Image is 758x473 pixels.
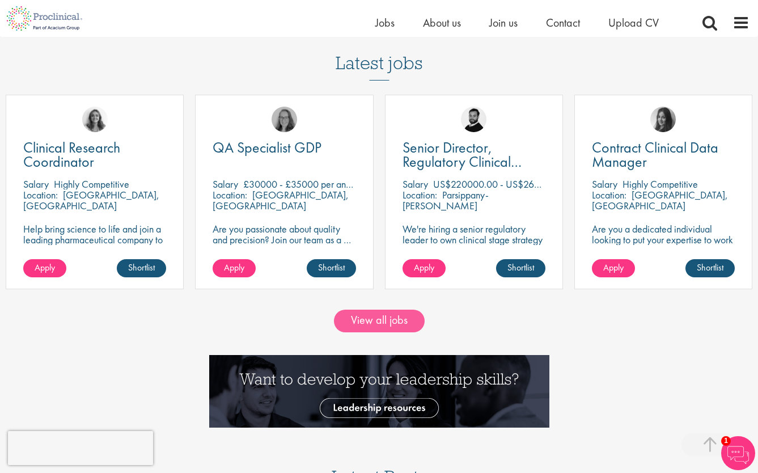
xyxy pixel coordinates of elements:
[403,259,446,277] a: Apply
[546,15,580,30] a: Contact
[23,141,166,169] a: Clinical Research Coordinator
[685,259,735,277] a: Shortlist
[23,188,58,201] span: Location:
[721,436,755,470] img: Chatbot
[592,188,728,212] p: [GEOGRAPHIC_DATA], [GEOGRAPHIC_DATA]
[423,15,461,30] a: About us
[54,178,129,191] p: Highly Competitive
[23,178,49,191] span: Salary
[35,261,55,273] span: Apply
[307,259,356,277] a: Shortlist
[592,188,626,201] span: Location:
[592,141,735,169] a: Contract Clinical Data Manager
[334,310,425,332] a: View all jobs
[213,188,247,201] span: Location:
[608,15,659,30] a: Upload CV
[489,15,518,30] a: Join us
[592,138,718,171] span: Contract Clinical Data Manager
[592,223,735,256] p: Are you a dedicated individual looking to put your expertise to work fully flexibly in a remote p...
[213,138,321,157] span: QA Specialist GDP
[23,188,159,212] p: [GEOGRAPHIC_DATA], [GEOGRAPHIC_DATA]
[336,25,423,81] h3: Latest jobs
[592,178,617,191] span: Salary
[82,107,108,132] img: Jackie Cerchio
[403,188,499,234] p: Parsippany-[PERSON_NAME][GEOGRAPHIC_DATA], [GEOGRAPHIC_DATA]
[403,223,545,256] p: We're hiring a senior regulatory leader to own clinical stage strategy across multiple programs.
[414,261,434,273] span: Apply
[623,178,698,191] p: Highly Competitive
[23,259,66,277] a: Apply
[213,188,349,212] p: [GEOGRAPHIC_DATA], [GEOGRAPHIC_DATA]
[209,355,549,428] img: Want to develop your leadership skills? See our Leadership Resources
[433,178,713,191] p: US$220000.00 - US$265000 per annum + Highly Competitive Salary
[272,107,297,132] img: Ingrid Aymes
[243,178,362,191] p: £30000 - £35000 per annum
[496,259,545,277] a: Shortlist
[213,259,256,277] a: Apply
[23,138,120,171] span: Clinical Research Coordinator
[403,188,437,201] span: Location:
[461,107,486,132] img: Nick Walker
[592,259,635,277] a: Apply
[213,141,355,155] a: QA Specialist GDP
[8,431,153,465] iframe: reCAPTCHA
[603,261,624,273] span: Apply
[209,384,549,396] a: Want to develop your leadership skills? See our Leadership Resources
[117,259,166,277] a: Shortlist
[375,15,395,30] a: Jobs
[403,141,545,169] a: Senior Director, Regulatory Clinical Strategy
[224,261,244,273] span: Apply
[23,223,166,277] p: Help bring science to life and join a leading pharmaceutical company to play a key role in delive...
[403,178,428,191] span: Salary
[213,178,238,191] span: Salary
[721,436,731,446] span: 1
[213,223,355,267] p: Are you passionate about quality and precision? Join our team as a … and help ensure top-tier sta...
[650,107,676,132] img: Heidi Hennigan
[403,138,522,185] span: Senior Director, Regulatory Clinical Strategy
